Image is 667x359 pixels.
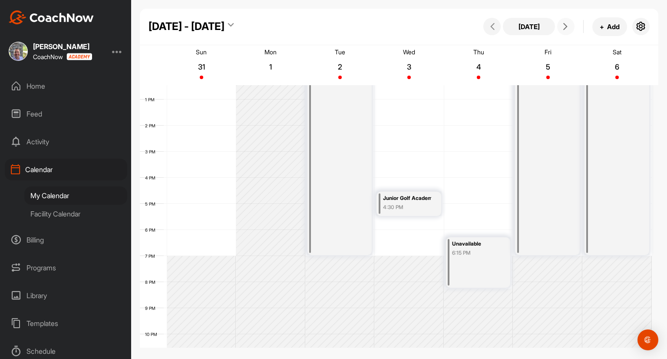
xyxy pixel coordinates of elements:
div: 10 PM [140,332,166,337]
a: September 1, 2025 [236,45,306,85]
div: 2 PM [140,123,164,128]
a: September 4, 2025 [444,45,513,85]
div: Open Intercom Messenger [637,329,658,350]
div: [PERSON_NAME] [33,43,92,50]
a: September 5, 2025 [513,45,583,85]
div: 6 PM [140,227,164,233]
div: Facility Calendar [24,205,127,223]
div: Unavailable [452,239,501,249]
img: CoachNow acadmey [66,53,92,60]
p: Fri [545,48,551,56]
div: Library [5,285,127,306]
a: August 31, 2025 [167,45,236,85]
div: Home [5,75,127,97]
div: 6:15 PM [452,249,501,257]
img: square_07a3156b73d8f64f777990daa6ac72da.jpg [9,42,28,61]
div: Activity [5,131,127,153]
div: [DATE] - [DATE] [149,19,225,34]
div: Billing [5,229,127,251]
a: September 2, 2025 [305,45,375,85]
div: Feed [5,103,127,125]
div: Templates [5,312,127,334]
p: 3 [401,63,417,71]
div: Calendar [5,159,127,180]
p: 1 [263,63,278,71]
div: 5 PM [140,201,164,206]
div: Programs [5,257,127,279]
div: 3 PM [140,149,164,154]
a: September 3, 2025 [375,45,444,85]
p: 31 [194,63,209,71]
p: Wed [403,48,415,56]
div: CoachNow [33,53,92,60]
div: Junior Golf Academy [383,193,432,203]
div: 8 PM [140,279,164,285]
div: My Calendar [24,186,127,205]
p: 5 [540,63,556,71]
p: Mon [264,48,277,56]
button: [DATE] [503,18,555,35]
p: Sun [196,48,207,56]
p: Sat [613,48,621,56]
div: 4:30 PM [383,203,432,211]
p: 4 [471,63,486,71]
a: September 6, 2025 [582,45,652,85]
p: 6 [609,63,625,71]
span: + [600,22,604,31]
div: 1 PM [140,97,163,102]
div: 9 PM [140,306,164,311]
p: 2 [332,63,348,71]
p: Tue [335,48,345,56]
button: +Add [592,17,627,36]
div: 7 PM [140,253,164,259]
p: Thu [473,48,484,56]
img: CoachNow [9,10,94,24]
div: 4 PM [140,175,164,180]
